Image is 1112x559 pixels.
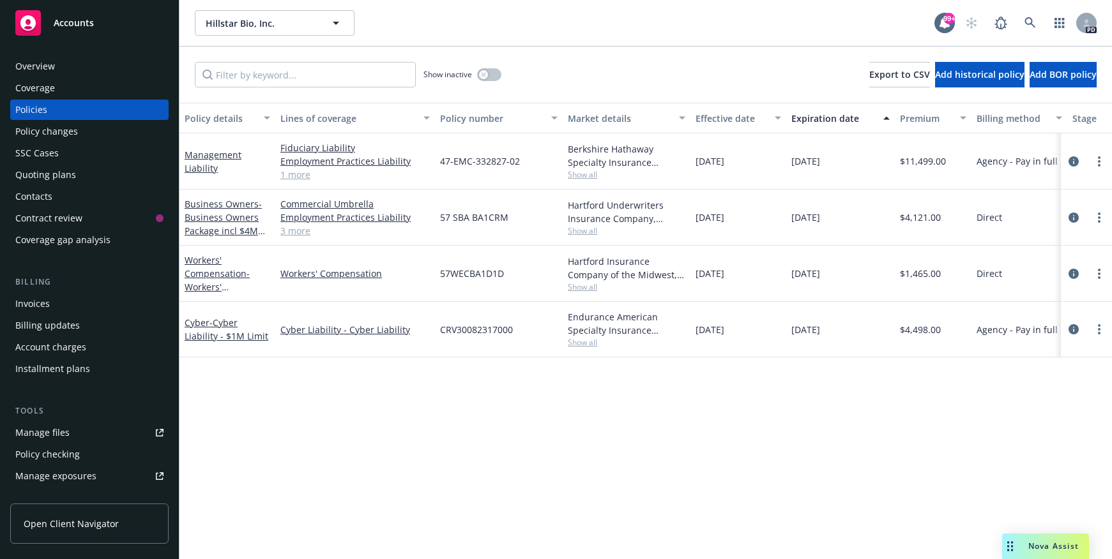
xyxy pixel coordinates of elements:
span: Agency - Pay in full [977,323,1058,336]
a: Employment Practices Liability [280,211,430,224]
button: Effective date [690,103,786,133]
a: Account charges [10,337,169,357]
span: [DATE] [791,154,820,168]
span: Show all [568,281,685,292]
span: Add BOR policy [1030,68,1097,80]
a: circleInformation [1066,266,1081,281]
a: 1 more [280,168,430,181]
div: Manage certificates [15,488,99,508]
div: Policy changes [15,121,78,142]
button: Add historical policy [935,62,1024,87]
span: - Workers' Compensation [185,267,250,306]
a: Manage exposures [10,466,169,486]
div: Policy details [185,112,256,125]
a: Management Liability [185,149,241,174]
a: SSC Cases [10,143,169,163]
span: CRV30082317000 [440,323,513,336]
button: Hillstar Bio, Inc. [195,10,354,36]
a: 3 more [280,224,430,237]
button: Export to CSV [869,62,930,87]
a: Cyber [185,317,268,342]
div: Policies [15,100,47,120]
a: Commercial Umbrella [280,197,430,211]
div: SSC Cases [15,143,59,163]
a: Fiduciary Liability [280,141,430,154]
div: Quoting plans [15,165,76,185]
input: Filter by keyword... [195,62,416,87]
a: Coverage [10,78,169,98]
div: Contract review [15,208,82,228]
div: Installment plans [15,359,90,379]
div: Coverage [15,78,55,98]
div: Endurance American Specialty Insurance Company, Sompo International, RT Specialty Insurance Servi... [568,310,685,337]
a: Accounts [10,5,169,41]
span: Export to CSV [869,68,930,80]
span: Hillstar Bio, Inc. [206,17,316,30]
div: Expiration date [791,112,876,125]
span: Direct [977,267,1002,280]
div: Lines of coverage [280,112,416,125]
span: [DATE] [696,323,724,336]
div: Drag to move [1002,533,1018,559]
div: Effective date [696,112,767,125]
a: circleInformation [1066,154,1081,169]
a: Policy checking [10,444,169,465]
div: Manage files [15,422,70,443]
span: Accounts [54,18,94,28]
span: 47-EMC-332827-02 [440,154,520,168]
a: Switch app [1047,10,1072,36]
span: [DATE] [791,323,820,336]
a: Installment plans [10,359,169,379]
div: Market details [568,112,671,125]
div: Coverage gap analysis [15,230,110,250]
a: more [1092,154,1107,169]
a: Coverage gap analysis [10,230,169,250]
span: - Cyber Liability - $1M Limit [185,317,268,342]
a: Quoting plans [10,165,169,185]
button: Add BOR policy [1030,62,1097,87]
span: Show inactive [423,69,472,80]
div: Billing updates [15,315,80,336]
span: [DATE] [696,211,724,224]
a: Overview [10,56,169,77]
div: Policy number [440,112,544,125]
span: $4,121.00 [900,211,941,224]
div: Overview [15,56,55,77]
a: more [1092,266,1107,281]
a: Business Owners [185,198,262,250]
span: Nova Assist [1028,540,1079,551]
div: Manage exposures [15,466,96,486]
a: more [1092,322,1107,337]
a: circleInformation [1066,210,1081,225]
a: Cyber Liability - Cyber Liability [280,323,430,336]
div: Invoices [15,294,50,314]
a: more [1092,210,1107,225]
span: $4,498.00 [900,323,941,336]
button: Lines of coverage [275,103,435,133]
div: Hartford Underwriters Insurance Company, Hartford Insurance Group [568,198,685,225]
span: $1,465.00 [900,267,941,280]
span: Show all [568,337,685,348]
div: Account charges [15,337,86,357]
span: [DATE] [696,154,724,168]
div: Stage [1072,112,1112,125]
span: [DATE] [696,267,724,280]
div: Hartford Insurance Company of the Midwest, Hartford Insurance Group [568,255,685,281]
a: Start snowing [959,10,984,36]
span: Open Client Navigator [24,517,119,530]
button: Nova Assist [1002,533,1089,559]
span: Direct [977,211,1002,224]
a: Invoices [10,294,169,314]
button: Expiration date [786,103,895,133]
a: Report a Bug [988,10,1014,36]
span: Show all [568,225,685,236]
div: Berkshire Hathaway Specialty Insurance Company, Berkshire Hathaway Specialty Insurance [568,142,685,169]
a: Manage certificates [10,488,169,508]
span: Agency - Pay in full [977,154,1058,168]
span: 57WECBA1D1D [440,267,504,280]
button: Market details [563,103,690,133]
button: Policy number [435,103,563,133]
div: 99+ [943,13,955,24]
button: Premium [895,103,971,133]
button: Billing method [971,103,1067,133]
